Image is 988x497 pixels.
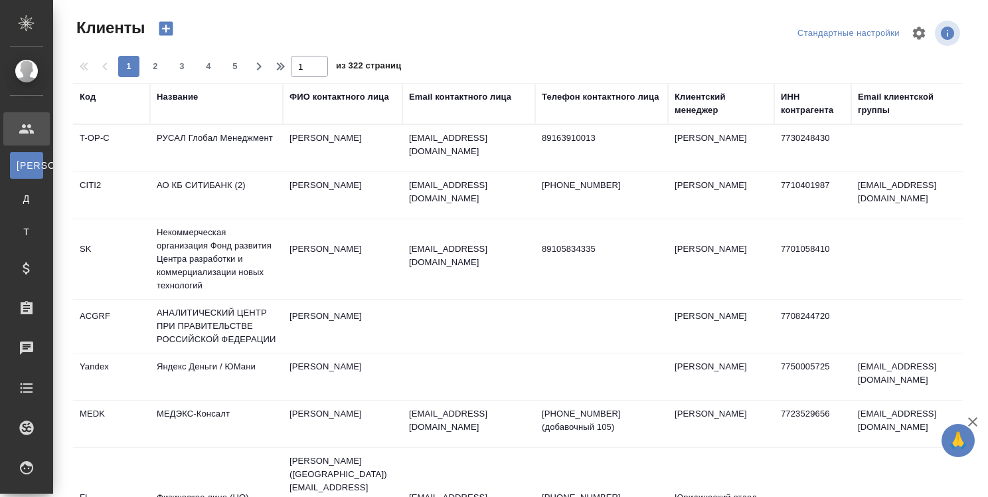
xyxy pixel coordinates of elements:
[903,17,935,49] span: Настроить таблицу
[198,60,219,73] span: 4
[283,303,402,349] td: [PERSON_NAME]
[10,219,43,245] a: Т
[409,132,529,158] p: [EMAIL_ADDRESS][DOMAIN_NAME]
[171,60,193,73] span: 3
[198,56,219,77] button: 4
[542,243,661,256] p: 89105834335
[794,23,903,44] div: split button
[150,300,283,353] td: АНАЛИТИЧЕСКИЙ ЦЕНТР ПРИ ПРАВИТЕЛЬСТВЕ РОССИЙСКОЙ ФЕДЕРАЦИИ
[150,172,283,219] td: АО КБ СИТИБАНК (2)
[224,60,246,73] span: 5
[668,236,774,282] td: [PERSON_NAME]
[73,303,150,349] td: ACGRF
[774,303,851,349] td: 7708244720
[10,185,43,212] a: Д
[542,90,659,104] div: Телефон контактного лица
[668,353,774,400] td: [PERSON_NAME]
[774,125,851,171] td: 7730248430
[542,132,661,145] p: 89163910013
[675,90,768,117] div: Клиентский менеджер
[851,353,971,400] td: [EMAIL_ADDRESS][DOMAIN_NAME]
[668,172,774,219] td: [PERSON_NAME]
[935,21,963,46] span: Посмотреть информацию
[858,90,964,117] div: Email клиентской группы
[73,236,150,282] td: SK
[73,17,145,39] span: Клиенты
[150,125,283,171] td: РУСАЛ Глобал Менеджмент
[774,353,851,400] td: 7750005725
[283,401,402,447] td: [PERSON_NAME]
[542,179,661,192] p: [PHONE_NUMBER]
[283,172,402,219] td: [PERSON_NAME]
[289,90,389,104] div: ФИО контактного лица
[774,236,851,282] td: 7701058410
[668,125,774,171] td: [PERSON_NAME]
[224,56,246,77] button: 5
[150,219,283,299] td: Некоммерческая организация Фонд развития Центра разработки и коммерциализации новых технологий
[774,401,851,447] td: 7723529656
[668,303,774,349] td: [PERSON_NAME]
[171,56,193,77] button: 3
[774,172,851,219] td: 7710401987
[17,159,37,172] span: [PERSON_NAME]
[73,172,150,219] td: CITI2
[409,243,529,269] p: [EMAIL_ADDRESS][DOMAIN_NAME]
[942,424,975,457] button: 🙏
[73,401,150,447] td: MEDK
[283,125,402,171] td: [PERSON_NAME]
[80,90,96,104] div: Код
[73,125,150,171] td: T-OP-C
[283,353,402,400] td: [PERSON_NAME]
[150,401,283,447] td: МЕДЭКС-Консалт
[150,17,182,40] button: Создать
[542,407,661,434] p: [PHONE_NUMBER] (добавочный 105)
[10,152,43,179] a: [PERSON_NAME]
[145,60,166,73] span: 2
[145,56,166,77] button: 2
[781,90,845,117] div: ИНН контрагента
[17,192,37,205] span: Д
[851,172,971,219] td: [EMAIL_ADDRESS][DOMAIN_NAME]
[851,401,971,447] td: [EMAIL_ADDRESS][DOMAIN_NAME]
[668,401,774,447] td: [PERSON_NAME]
[283,236,402,282] td: [PERSON_NAME]
[73,353,150,400] td: Yandex
[409,90,511,104] div: Email контактного лица
[947,427,969,454] span: 🙏
[409,179,529,205] p: [EMAIL_ADDRESS][DOMAIN_NAME]
[157,90,198,104] div: Название
[409,407,529,434] p: [EMAIL_ADDRESS][DOMAIN_NAME]
[336,58,401,77] span: из 322 страниц
[150,353,283,400] td: Яндекс Деньги / ЮМани
[17,225,37,239] span: Т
